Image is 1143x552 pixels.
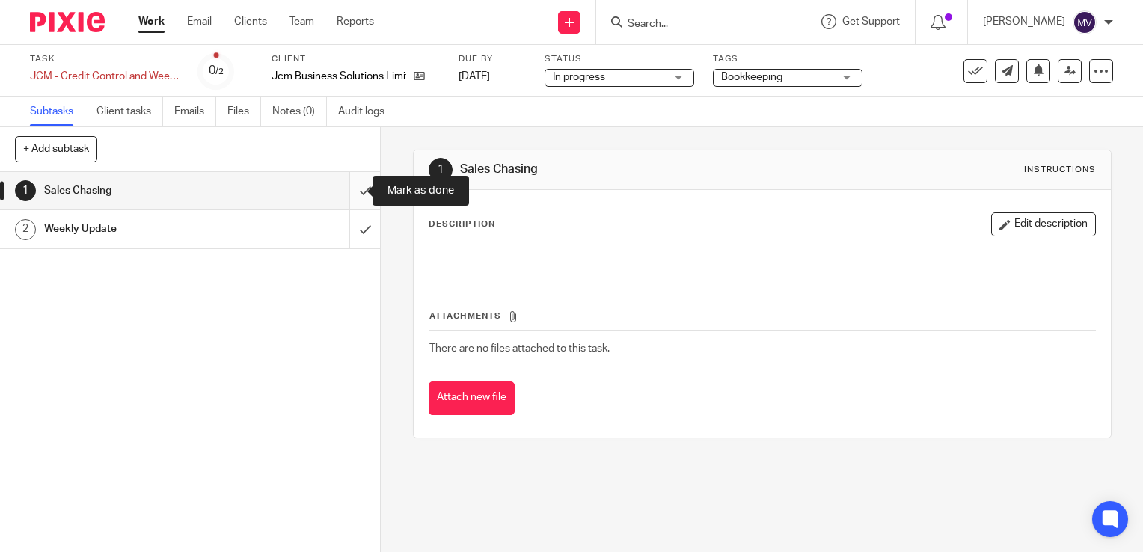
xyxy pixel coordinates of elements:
[842,16,900,27] span: Get Support
[15,136,97,162] button: + Add subtask
[713,53,862,65] label: Tags
[215,67,224,76] small: /2
[1024,164,1096,176] div: Instructions
[209,62,224,79] div: 0
[429,218,495,230] p: Description
[545,53,694,65] label: Status
[30,12,105,32] img: Pixie
[234,14,267,29] a: Clients
[272,53,440,65] label: Client
[721,72,782,82] span: Bookkeeping
[272,97,327,126] a: Notes (0)
[337,14,374,29] a: Reports
[338,97,396,126] a: Audit logs
[459,71,490,82] span: [DATE]
[138,14,165,29] a: Work
[429,381,515,415] button: Attach new file
[991,212,1096,236] button: Edit description
[1073,10,1097,34] img: svg%3E
[553,72,605,82] span: In progress
[96,97,163,126] a: Client tasks
[15,180,36,201] div: 1
[429,312,501,320] span: Attachments
[983,14,1065,29] p: [PERSON_NAME]
[459,53,526,65] label: Due by
[30,97,85,126] a: Subtasks
[30,69,180,84] div: JCM - Credit Control and Weekly Update
[44,218,238,240] h1: Weekly Update
[429,158,453,182] div: 1
[289,14,314,29] a: Team
[626,18,761,31] input: Search
[44,180,238,202] h1: Sales Chasing
[227,97,261,126] a: Files
[174,97,216,126] a: Emails
[15,219,36,240] div: 2
[429,343,610,354] span: There are no files attached to this task.
[187,14,212,29] a: Email
[460,162,794,177] h1: Sales Chasing
[272,69,406,84] p: Jcm Business Solutions Limited
[30,53,180,65] label: Task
